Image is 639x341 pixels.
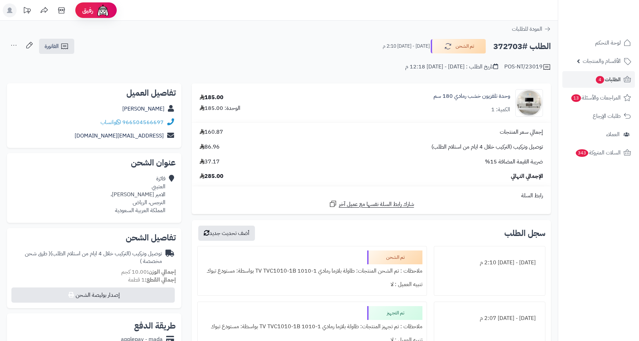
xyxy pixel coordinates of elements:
[96,3,110,17] img: ai-face.png
[562,108,635,124] a: طلبات الإرجاع
[438,312,541,325] div: [DATE] - [DATE] 2:07 م
[485,158,543,166] span: ضريبة القيمة المضافة 15%
[39,39,74,54] a: الفاتورة
[111,175,165,214] div: فائزة العتيبي الامير [PERSON_NAME]، النرجس، الرياض المملكة العربية السعودية
[433,92,510,100] a: وحدة تلفزيون خشب رمادي 180 سم
[562,89,635,106] a: المراجعات والأسئلة13
[202,278,422,291] div: تنبيه العميل : لا
[147,268,176,276] strong: إجمالي الوزن:
[504,63,551,71] div: POS-NT/23019
[606,130,620,139] span: العملاء
[504,229,545,237] h3: سجل الطلب
[329,200,414,208] a: شارك رابط السلة نفسها مع عميل آخر
[200,143,220,151] span: 86.96
[12,250,162,266] div: توصيل وتركيب (التركيب خلال 4 ايام من استلام الطلب)
[128,276,176,284] small: 1 قطعة
[12,89,176,97] h2: تفاصيل العميل
[200,158,220,166] span: 37.17
[101,118,121,126] a: واتساب
[500,128,543,136] span: إجمالي سعر المنتجات
[571,94,581,102] span: 13
[431,143,543,151] span: توصيل وتركيب (التركيب خلال 4 ايام من استلام الطلب)
[367,306,422,320] div: تم التجهيز
[45,42,59,50] span: الفاتورة
[592,16,632,31] img: logo-2.png
[194,192,548,200] div: رابط السلة
[121,268,176,276] small: 10.00 كجم
[562,71,635,88] a: الطلبات4
[595,38,621,48] span: لوحة التحكم
[575,148,621,158] span: السلات المتروكة
[200,104,240,112] div: الوحدة: 185.00
[75,132,164,140] a: [EMAIL_ADDRESS][DOMAIN_NAME]
[512,25,542,33] span: العودة للطلبات
[202,320,422,333] div: ملاحظات : تم تجهيز المنتجات: طاولة بلازما رمادي 1-1010 TV TVC1010-1B بواسطة: مستودع تبوك
[512,25,551,33] a: العودة للطلبات
[595,75,621,84] span: الطلبات
[491,106,510,114] div: الكمية: 1
[122,118,164,126] a: 966504566697
[11,287,175,303] button: إصدار بوليصة الشحن
[562,35,635,51] a: لوحة التحكم
[18,3,36,19] a: تحديثات المنصة
[339,200,414,208] span: شارك رابط السلة نفسها مع عميل آخر
[200,94,223,102] div: 185.00
[493,39,551,54] h2: الطلب #372703
[596,76,604,84] span: 4
[367,250,422,264] div: تم الشحن
[516,89,543,117] img: 1750495956-220601011471-90x90.jpg
[511,172,543,180] span: الإجمالي النهائي
[82,6,93,15] span: رفيق
[12,159,176,167] h2: عنوان الشحن
[405,63,498,71] div: تاريخ الطلب : [DATE] - [DATE] 12:18 م
[383,43,430,50] small: [DATE] - [DATE] 2:10 م
[562,126,635,143] a: العملاء
[431,39,486,54] button: تم الشحن
[12,234,176,242] h2: تفاصيل الشحن
[122,105,164,113] a: [PERSON_NAME]
[25,249,162,266] span: ( طرق شحن مخصصة )
[583,56,621,66] span: الأقسام والمنتجات
[593,111,621,121] span: طلبات الإرجاع
[145,276,176,284] strong: إجمالي القطع:
[202,264,422,278] div: ملاحظات : تم الشحن المنتجات: طاولة بلازما رمادي 1-1010 TV TVC1010-1B بواسطة: مستودع تبوك
[134,322,176,330] h2: طريقة الدفع
[562,144,635,161] a: السلات المتروكة343
[200,172,223,180] span: 285.00
[576,149,589,157] span: 343
[438,256,541,269] div: [DATE] - [DATE] 2:10 م
[198,226,255,241] button: أضف تحديث جديد
[200,128,223,136] span: 160.87
[571,93,621,103] span: المراجعات والأسئلة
